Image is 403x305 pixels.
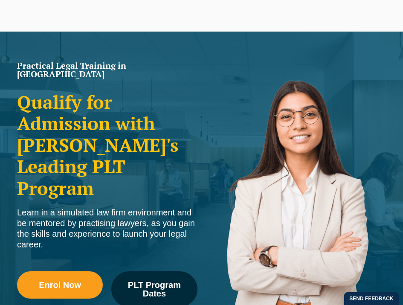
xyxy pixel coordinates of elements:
a: Enrol Now [17,271,103,299]
span: PLT Program Dates [117,281,191,298]
h2: Qualify for Admission with [PERSON_NAME]'s Leading PLT Program [17,91,197,199]
div: Learn in a simulated law firm environment and be mentored by practising lawyers, as you gain the ... [17,207,197,250]
span: Enrol Now [39,281,81,289]
h1: Practical Legal Training in [GEOGRAPHIC_DATA] [17,61,197,78]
